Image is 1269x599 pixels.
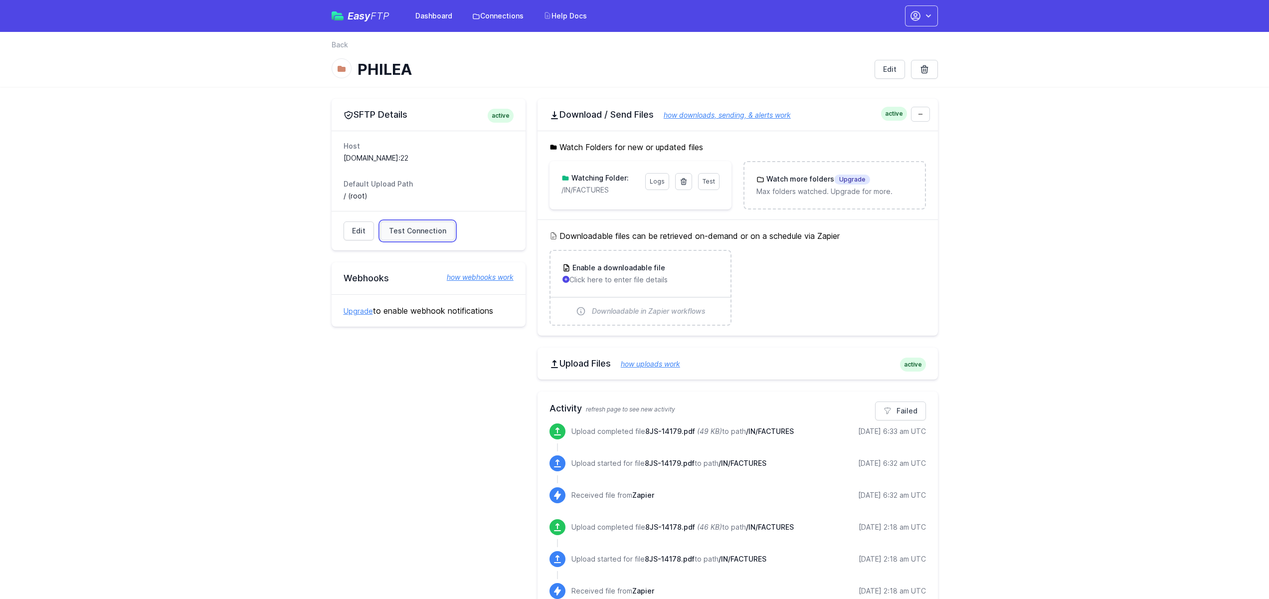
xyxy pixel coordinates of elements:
a: how uploads work [611,360,680,368]
a: Edit [344,221,374,240]
span: FTP [370,10,389,22]
h1: PHILEA [358,60,867,78]
a: Test Connection [380,221,455,240]
span: 8JS-14179.pdf [645,459,695,467]
span: /IN/FACTURES [746,523,794,531]
a: Logs [645,173,669,190]
a: Failed [875,401,926,420]
span: Test [703,178,715,185]
a: Edit [875,60,905,79]
h5: Downloadable files can be retrieved on-demand or on a schedule via Zapier [549,230,926,242]
a: EasyFTP [332,11,389,21]
div: [DATE] 6:32 am UTC [858,490,926,500]
h2: SFTP Details [344,109,514,121]
p: Upload completed file to path [571,522,794,532]
nav: Breadcrumb [332,40,938,56]
span: refresh page to see new activity [586,405,675,413]
span: Downloadable in Zapier workflows [592,306,706,316]
span: /IN/FACTURES [719,555,766,563]
div: [DATE] 6:33 am UTC [858,426,926,436]
p: /IN/FACTURES [561,185,639,195]
h3: Watching Folder: [569,173,629,183]
span: active [881,107,907,121]
div: to enable webhook notifications [332,294,526,327]
div: [DATE] 2:18 am UTC [859,586,926,596]
dt: Default Upload Path [344,179,514,189]
span: Upgrade [834,175,870,185]
dd: [DOMAIN_NAME]:22 [344,153,514,163]
span: Zapier [632,491,654,499]
p: Click here to enter file details [562,275,719,285]
p: Upload started for file to path [571,458,766,468]
span: /IN/FACTURES [746,427,794,435]
span: Zapier [632,587,654,595]
a: Dashboard [409,7,458,25]
p: Received file from [571,490,654,500]
h3: Watch more folders [764,174,870,185]
img: easyftp_logo.png [332,11,344,20]
span: Easy [348,11,389,21]
span: 8JS-14178.pdf [645,555,695,563]
h2: Activity [549,401,926,415]
h2: Webhooks [344,272,514,284]
a: how downloads, sending, & alerts work [654,111,791,119]
iframe: Drift Widget Chat Controller [1219,549,1257,587]
div: [DATE] 2:18 am UTC [859,554,926,564]
a: Test [698,173,720,190]
h5: Watch Folders for new or updated files [549,141,926,153]
a: Watch more foldersUpgrade Max folders watched. Upgrade for more. [744,162,924,208]
a: Help Docs [538,7,593,25]
span: /IN/FACTURES [719,459,766,467]
dt: Host [344,141,514,151]
p: Received file from [571,586,654,596]
a: Upgrade [344,307,373,315]
h2: Download / Send Files [549,109,926,121]
div: [DATE] 6:32 am UTC [858,458,926,468]
p: Max folders watched. Upgrade for more. [756,187,912,197]
a: how webhooks work [437,272,514,282]
h3: Enable a downloadable file [570,263,665,273]
span: 8JS-14179.pdf [645,427,695,435]
span: active [488,109,514,123]
i: (49 KB) [697,427,722,435]
div: [DATE] 2:18 am UTC [859,522,926,532]
span: active [900,358,926,372]
p: Upload started for file to path [571,554,766,564]
a: Back [332,40,348,50]
h2: Upload Files [549,358,926,370]
dd: / (root) [344,191,514,201]
span: Test Connection [389,226,446,236]
span: 8JS-14178.pdf [645,523,695,531]
a: Connections [466,7,530,25]
p: Upload completed file to path [571,426,794,436]
i: (46 KB) [697,523,722,531]
a: Enable a downloadable file Click here to enter file details Downloadable in Zapier workflows [550,251,730,325]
